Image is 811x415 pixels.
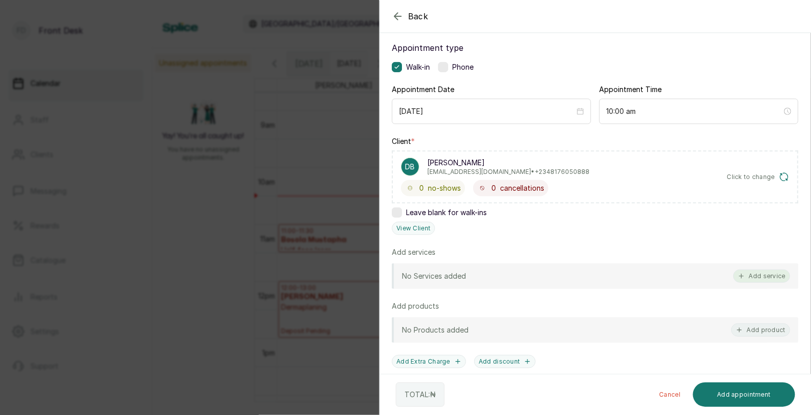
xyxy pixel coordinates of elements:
button: Cancel [651,382,689,407]
span: Phone [452,62,474,72]
p: TOTAL: ₦ [404,390,436,400]
span: Back [408,10,428,22]
span: cancellations [500,183,544,193]
span: no-shows [428,183,461,193]
p: No Services added [402,271,466,281]
span: 0 [419,183,424,193]
input: Select date [399,106,575,117]
label: Appointment type [392,42,798,54]
p: No Products added [402,325,469,335]
label: Client [392,136,415,146]
button: Add discount [474,355,536,368]
button: View Client [392,222,435,235]
span: Click to change [727,173,775,181]
p: Add services [392,247,435,257]
span: Leave blank for walk-ins [406,207,487,218]
button: Add appointment [693,382,796,407]
button: Click to change [727,172,790,182]
span: 0 [491,183,496,193]
p: [EMAIL_ADDRESS][DOMAIN_NAME] • +234 8176050888 [427,168,589,176]
label: Appointment Time [599,84,662,95]
label: Appointment Date [392,84,454,95]
input: Select time [606,106,782,117]
span: Walk-in [406,62,430,72]
button: Add Extra Charge [392,355,466,368]
button: Add product [731,323,790,337]
p: [PERSON_NAME] [427,158,589,168]
p: Add products [392,301,439,311]
button: Back [392,10,428,22]
button: Add service [733,270,790,283]
p: DB [406,162,415,172]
